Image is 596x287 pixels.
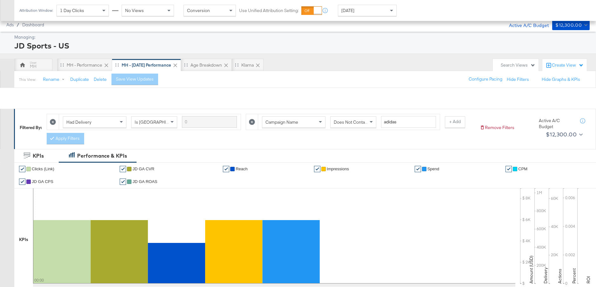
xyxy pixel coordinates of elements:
button: Remove Filters [480,125,514,131]
span: Impressions [327,166,349,171]
a: ✔ [223,166,229,172]
a: Dashboard [22,22,44,27]
div: Filtered By: [20,125,42,131]
div: JD Sports - US [14,40,588,51]
button: Duplicate [70,76,89,82]
div: MH - Performance [67,62,102,68]
button: Delete [94,76,107,82]
div: Active A/C Budget [539,118,574,129]
button: Configure Pacing [464,74,507,85]
div: $12,300.00 [546,130,577,139]
input: Enter a search term [182,116,237,128]
span: Reach [236,166,248,171]
span: Had Delivery [66,119,91,125]
div: Drag to reorder tab [184,63,188,67]
label: Use Unified Attribution Setting: [239,8,299,14]
text: Delivery [543,267,548,284]
span: JD GA CVR [132,166,154,171]
div: KPIs [19,237,28,243]
span: 1 Day Clicks [60,8,84,13]
a: ✔ [120,179,126,185]
div: Age Breakdown [191,62,222,68]
a: ✔ [19,179,25,185]
span: Is [GEOGRAPHIC_DATA] [135,119,183,125]
a: ✔ [506,166,512,172]
div: This View: [19,77,36,82]
div: Drag to reorder tab [235,63,238,67]
text: ROI [586,276,591,284]
text: Actions [557,269,563,284]
text: Amount (USD) [528,256,534,284]
div: Performance & KPIs [77,152,127,160]
div: $12,300.00 [555,21,582,29]
a: ✔ [415,166,421,172]
div: Drag to reorder tab [60,63,64,67]
button: $12,300.00 [552,20,590,30]
a: ✔ [120,166,126,172]
text: Percent [571,268,577,284]
button: Hide Filters [507,76,529,82]
div: Managing: [14,34,588,40]
input: Enter a search term [381,116,436,128]
span: / [14,22,22,27]
span: Clicks (Link) [32,166,54,171]
a: ✔ [19,166,25,172]
div: Klarna [241,62,254,68]
span: Conversion [187,8,210,13]
div: MH - [DATE] Performance [122,62,171,68]
span: Does Not Contain [334,119,368,125]
button: $12,300.00 [543,129,584,140]
span: [DATE] [341,8,354,13]
span: No Views [125,8,144,13]
span: JD GA ROAS [132,179,157,184]
div: MH [30,63,37,69]
button: Rename [38,74,71,85]
div: Attribution Window: [19,8,53,13]
button: + Add [445,116,465,128]
span: JD GA CPS [32,179,53,184]
span: Campaign Name [265,119,298,125]
div: Active A/C Budget [502,20,549,29]
div: Drag to reorder tab [115,63,119,67]
span: Ads [6,22,14,27]
div: KPIs [33,152,44,160]
a: ✔ [314,166,320,172]
div: Create View [552,62,584,68]
button: Hide Graphs & KPIs [542,76,580,82]
div: Search Views [501,62,535,68]
span: CPM [518,166,527,171]
span: Spend [427,166,439,171]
